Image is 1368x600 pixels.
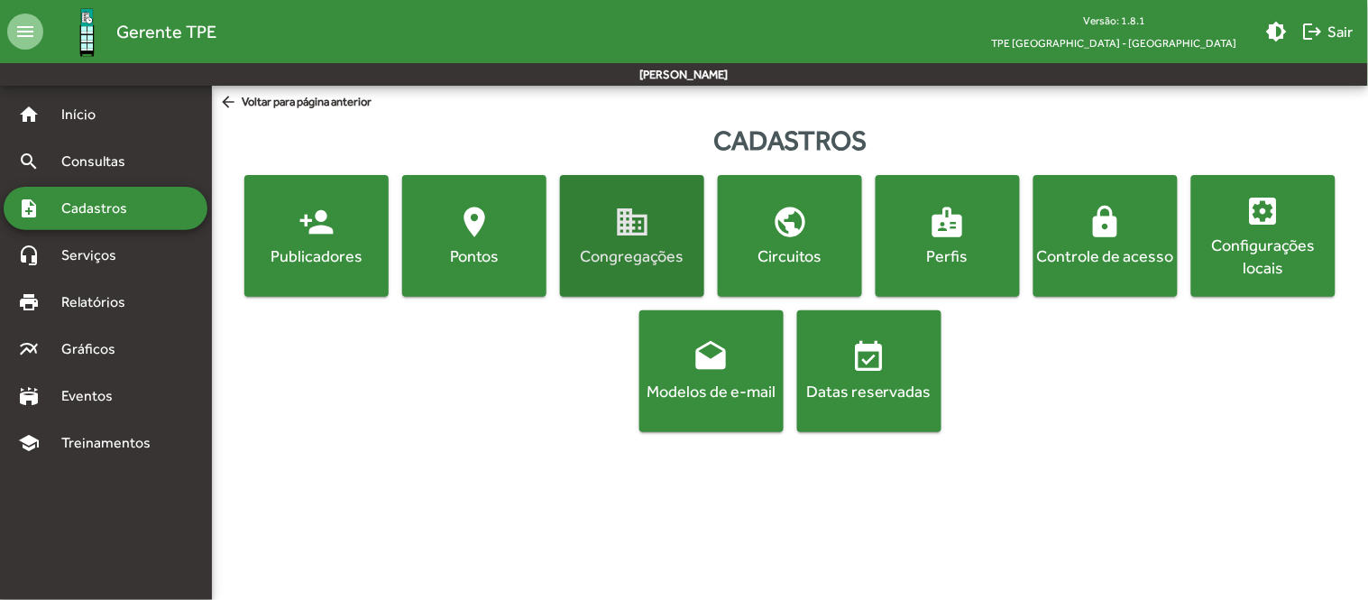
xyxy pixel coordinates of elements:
div: Configurações locais [1195,234,1332,279]
button: Datas reservadas [797,310,941,432]
a: Gerente TPE [43,3,216,61]
button: Pontos [402,175,546,297]
button: Congregações [560,175,704,297]
button: Circuitos [718,175,862,297]
mat-icon: school [18,432,40,454]
span: Gráficos [50,338,140,360]
span: TPE [GEOGRAPHIC_DATA] - [GEOGRAPHIC_DATA] [978,32,1252,54]
mat-icon: settings_applications [1245,193,1281,229]
img: Logo [58,3,116,61]
div: Modelos de e-mail [643,380,780,402]
div: Perfis [879,245,1016,267]
mat-icon: public [772,204,808,240]
span: Início [50,104,122,125]
mat-icon: domain [614,204,650,240]
div: Congregações [564,245,701,267]
mat-icon: event_available [851,339,887,375]
div: Datas reservadas [801,380,938,402]
span: Consultas [50,151,149,172]
mat-icon: lock [1088,204,1124,240]
span: Relatórios [50,291,149,313]
mat-icon: menu [7,14,43,50]
mat-icon: print [18,291,40,313]
mat-icon: drafts [693,339,730,375]
div: Circuitos [721,245,858,267]
mat-icon: multiline_chart [18,338,40,360]
div: Publicadores [248,245,385,267]
div: Controle de acesso [1037,245,1174,267]
mat-icon: home [18,104,40,125]
button: Configurações locais [1191,175,1336,297]
button: Perfis [876,175,1020,297]
mat-icon: arrow_back [219,93,242,113]
mat-icon: headset_mic [18,245,40,266]
button: Controle de acesso [1033,175,1178,297]
button: Publicadores [244,175,389,297]
mat-icon: badge [930,204,966,240]
button: Sair [1295,15,1361,48]
div: Versão: 1.8.1 [978,9,1252,32]
button: Modelos de e-mail [639,310,784,432]
span: Voltar para página anterior [219,93,372,113]
span: Sair [1302,15,1354,48]
mat-icon: stadium [18,385,40,407]
span: Eventos [50,385,137,407]
div: Pontos [406,245,543,267]
span: Treinamentos [50,432,172,454]
span: Cadastros [50,198,151,219]
mat-icon: brightness_medium [1266,21,1288,42]
mat-icon: person_add [298,204,335,240]
mat-icon: note_add [18,198,40,219]
div: Cadastros [212,120,1368,161]
mat-icon: search [18,151,40,172]
span: Gerente TPE [116,17,216,46]
mat-icon: location_on [456,204,492,240]
span: Serviços [50,245,141,266]
mat-icon: logout [1302,21,1324,42]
